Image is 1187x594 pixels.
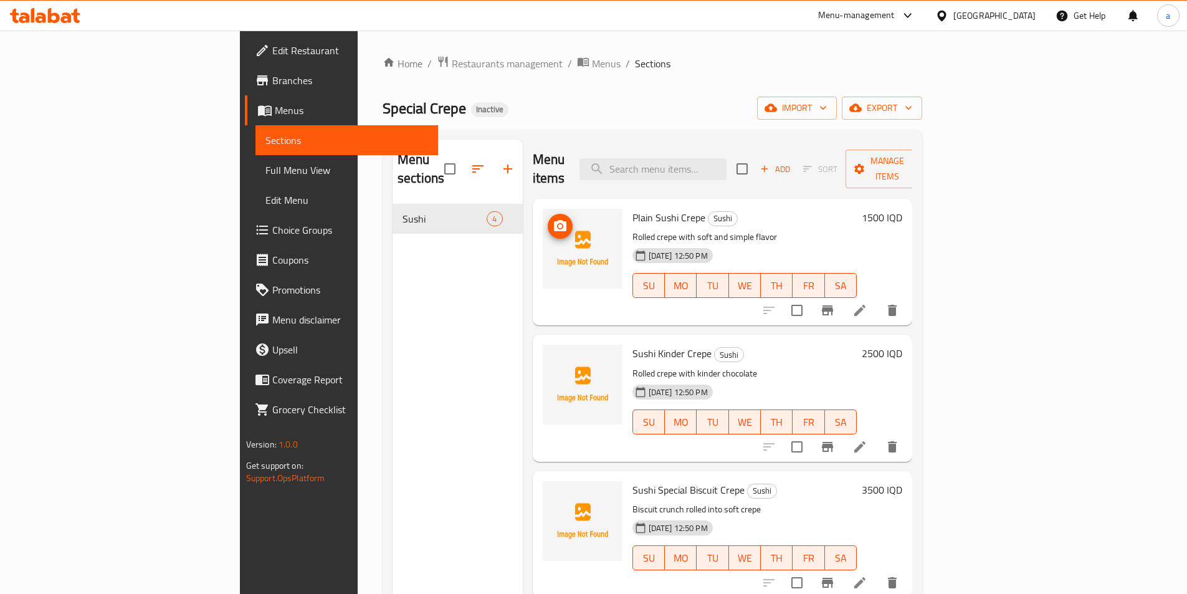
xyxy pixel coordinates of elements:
[272,252,428,267] span: Coupons
[632,229,857,245] p: Rolled crepe with soft and simple flavor
[272,372,428,387] span: Coverage Report
[272,342,428,357] span: Upsell
[813,432,842,462] button: Branch-specific-item
[272,73,428,88] span: Branches
[798,413,819,431] span: FR
[825,410,857,434] button: SA
[577,55,621,72] a: Menus
[632,344,712,363] span: Sushi Kinder Crepe
[635,56,670,71] span: Sections
[272,223,428,237] span: Choice Groups
[766,413,788,431] span: TH
[632,545,665,570] button: SU
[393,204,523,234] div: Sushi4
[697,410,728,434] button: TU
[697,545,728,570] button: TU
[665,545,697,570] button: MO
[795,160,846,179] span: Select section first
[830,277,852,295] span: SA
[245,215,438,245] a: Choice Groups
[757,97,837,120] button: import
[245,365,438,395] a: Coverage Report
[543,345,622,424] img: Sushi Kinder Crepe
[729,273,761,298] button: WE
[245,305,438,335] a: Menu disclaimer
[463,154,493,184] span: Sort sections
[383,94,466,122] span: Special Crepe
[714,347,744,362] div: Sushi
[279,436,298,453] span: 1.0.0
[272,402,428,417] span: Grocery Checklist
[644,386,713,398] span: [DATE] 12:50 PM
[568,56,572,71] li: /
[856,153,919,184] span: Manage items
[255,155,438,185] a: Full Menu View
[755,160,795,179] span: Add item
[493,154,523,184] button: Add section
[852,575,867,590] a: Edit menu item
[877,295,907,325] button: delete
[638,413,660,431] span: SU
[767,100,827,116] span: import
[798,277,819,295] span: FR
[798,549,819,567] span: FR
[471,102,508,117] div: Inactive
[487,211,502,226] div: items
[862,209,902,226] h6: 1500 IQD
[813,295,842,325] button: Branch-specific-item
[255,185,438,215] a: Edit Menu
[579,158,727,180] input: search
[644,250,713,262] span: [DATE] 12:50 PM
[632,481,745,499] span: Sushi Special Biscuit Crepe
[708,211,737,226] span: Sushi
[761,410,793,434] button: TH
[665,273,697,298] button: MO
[403,211,487,226] span: Sushi
[265,133,428,148] span: Sections
[852,303,867,318] a: Edit menu item
[702,277,723,295] span: TU
[748,484,776,498] span: Sushi
[766,277,788,295] span: TH
[702,549,723,567] span: TU
[734,277,756,295] span: WE
[747,484,777,499] div: Sushi
[632,410,665,434] button: SU
[592,56,621,71] span: Menus
[862,481,902,499] h6: 3500 IQD
[852,439,867,454] a: Edit menu item
[272,282,428,297] span: Promotions
[245,95,438,125] a: Menus
[272,312,428,327] span: Menu disclaimer
[793,273,824,298] button: FR
[246,436,277,453] span: Version:
[272,43,428,58] span: Edit Restaurant
[452,56,563,71] span: Restaurants management
[246,470,325,486] a: Support.OpsPlatform
[638,277,660,295] span: SU
[793,545,824,570] button: FR
[632,502,857,517] p: Biscuit crunch rolled into soft crepe
[670,413,692,431] span: MO
[830,549,852,567] span: SA
[543,481,622,561] img: Sushi Special Biscuit Crepe
[852,100,912,116] span: export
[644,522,713,534] span: [DATE] 12:50 PM
[245,36,438,65] a: Edit Restaurant
[487,213,502,225] span: 4
[825,545,857,570] button: SA
[825,273,857,298] button: SA
[670,549,692,567] span: MO
[761,273,793,298] button: TH
[383,55,922,72] nav: breadcrumb
[437,55,563,72] a: Restaurants management
[275,103,428,118] span: Menus
[766,549,788,567] span: TH
[729,545,761,570] button: WE
[953,9,1036,22] div: [GEOGRAPHIC_DATA]
[548,214,573,239] button: upload picture
[265,163,428,178] span: Full Menu View
[626,56,630,71] li: /
[877,432,907,462] button: delete
[533,150,565,188] h2: Menu items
